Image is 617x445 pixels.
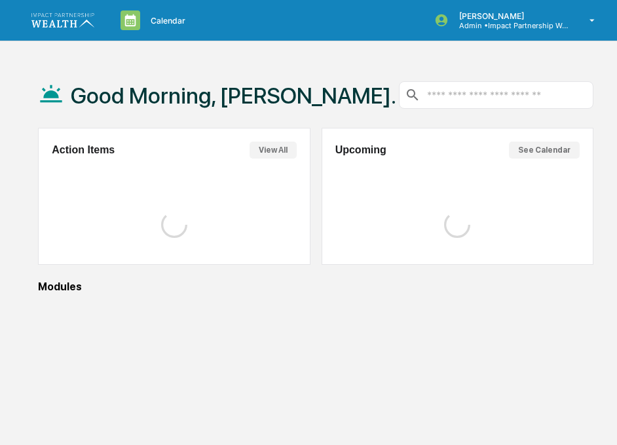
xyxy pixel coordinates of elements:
[140,16,192,26] p: Calendar
[250,142,297,159] button: View All
[38,281,593,293] div: Modules
[449,11,570,21] p: [PERSON_NAME]
[335,144,386,156] h2: Upcoming
[71,83,396,109] h1: Good Morning, [PERSON_NAME].
[31,13,94,27] img: logo
[509,142,580,159] button: See Calendar
[52,144,115,156] h2: Action Items
[449,21,570,30] p: Admin • Impact Partnership Wealth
